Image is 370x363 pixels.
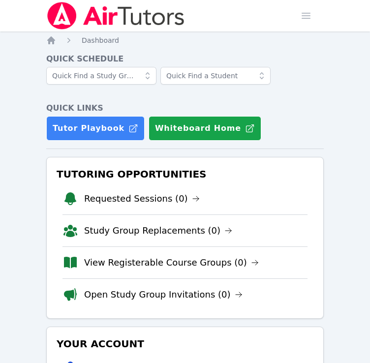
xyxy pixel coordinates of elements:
[46,35,324,45] nav: Breadcrumb
[84,256,259,270] a: View Registerable Course Groups (0)
[82,36,119,44] span: Dashboard
[46,2,185,30] img: Air Tutors
[160,67,271,85] input: Quick Find a Student
[84,288,243,302] a: Open Study Group Invitations (0)
[149,116,261,141] button: Whiteboard Home
[46,116,145,141] a: Tutor Playbook
[46,53,324,65] h4: Quick Schedule
[55,335,315,353] h3: Your Account
[84,192,200,206] a: Requested Sessions (0)
[46,67,156,85] input: Quick Find a Study Group
[82,35,119,45] a: Dashboard
[84,224,232,238] a: Study Group Replacements (0)
[46,102,324,114] h4: Quick Links
[55,165,315,183] h3: Tutoring Opportunities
